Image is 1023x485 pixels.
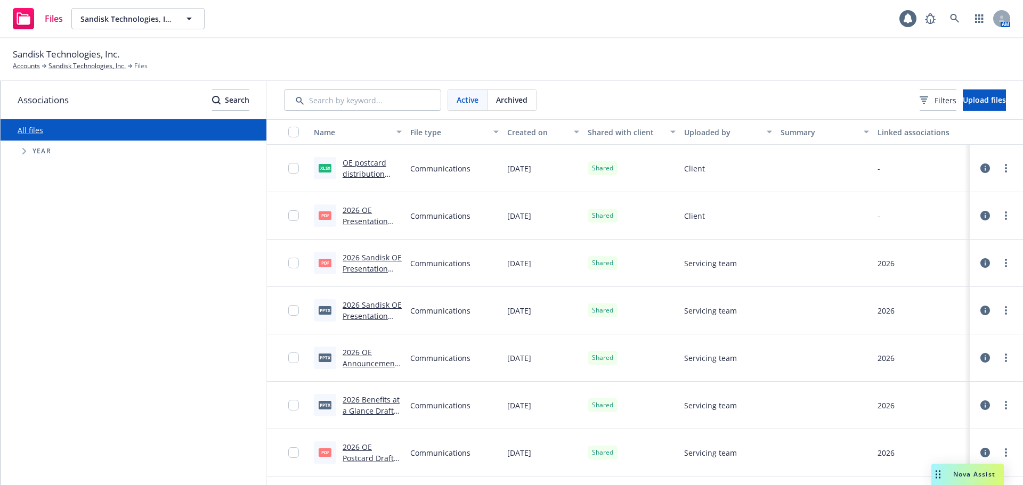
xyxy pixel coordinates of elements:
[343,252,402,285] a: 2026 Sandisk OE Presentation Draft 1.pdf
[680,119,776,145] button: Uploaded by
[592,163,613,173] span: Shared
[13,61,40,71] a: Accounts
[410,447,470,458] span: Communications
[503,119,583,145] button: Created on
[288,258,299,268] input: Toggle Row Selected
[134,61,148,71] span: Files
[931,464,945,485] div: Drag to move
[878,127,965,138] div: Linked associations
[319,448,331,456] span: pdf
[284,89,441,111] input: Search by keyword...
[507,210,531,221] span: [DATE]
[684,127,760,138] div: Uploaded by
[288,400,299,410] input: Toggle Row Selected
[935,95,956,106] span: Filters
[507,163,531,174] span: [DATE]
[288,210,299,221] input: Toggle Row Selected
[969,8,990,29] a: Switch app
[343,300,402,332] a: 2026 Sandisk OE Presentation Draft 1.pptx
[873,119,970,145] button: Linked associations
[878,400,895,411] div: 2026
[18,125,43,135] a: All files
[507,258,531,269] span: [DATE]
[684,400,737,411] span: Servicing team
[1000,209,1012,222] a: more
[684,210,705,221] span: Client
[776,119,873,145] button: Summary
[684,352,737,364] span: Servicing team
[953,470,995,479] span: Nova Assist
[343,205,390,249] a: 2026 OE Presentation NewFront_SD edits.pdf
[507,305,531,316] span: [DATE]
[920,8,941,29] a: Report a Bug
[212,90,249,110] div: Search
[592,400,613,410] span: Shared
[684,305,737,316] span: Servicing team
[1000,351,1012,364] a: more
[410,210,470,221] span: Communications
[18,93,69,107] span: Associations
[592,306,613,315] span: Shared
[684,447,737,458] span: Servicing team
[288,447,299,458] input: Toggle Row Selected
[944,8,965,29] a: Search
[1000,257,1012,269] a: more
[9,4,67,34] a: Files
[71,8,205,29] button: Sandisk Technologies, Inc.
[1000,162,1012,175] a: more
[212,96,221,104] svg: Search
[963,95,1006,105] span: Upload files
[33,148,51,154] span: Year
[878,258,895,269] div: 2026
[878,352,895,364] div: 2026
[507,352,531,364] span: [DATE]
[592,211,613,220] span: Shared
[410,163,470,174] span: Communications
[310,119,406,145] button: Name
[212,89,249,111] button: SearchSearch
[406,119,502,145] button: File type
[410,400,470,411] span: Communications
[583,119,680,145] button: Shared with client
[319,164,331,172] span: xlsx
[592,353,613,363] span: Shared
[48,61,126,71] a: Sandisk Technologies, Inc.
[496,94,527,105] span: Archived
[319,401,331,409] span: pptx
[319,211,331,219] span: pdf
[878,305,895,316] div: 2026
[878,210,880,221] div: -
[684,163,705,174] span: Client
[878,163,880,174] div: -
[410,258,470,269] span: Communications
[1,141,266,162] div: Tree Example
[319,259,331,267] span: pdf
[343,442,394,474] a: 2026 OE Postcard Draft 1.pdf
[343,394,400,427] a: 2026 Benefits at a Glance Draft 1.pptx
[592,448,613,457] span: Shared
[80,13,173,24] span: Sandisk Technologies, Inc.
[410,305,470,316] span: Communications
[781,127,857,138] div: Summary
[963,89,1006,111] button: Upload files
[920,89,956,111] button: Filters
[288,305,299,316] input: Toggle Row Selected
[1000,446,1012,459] a: more
[410,127,486,138] div: File type
[45,14,63,23] span: Files
[878,447,895,458] div: 2026
[410,352,470,364] span: Communications
[314,127,390,138] div: Name
[319,354,331,361] span: pptx
[1000,399,1012,412] a: more
[588,127,664,138] div: Shared with client
[343,347,400,402] a: 2026 OE Announcement Memo - Monitor TV Verbiage Draft 1.pptx
[592,258,613,268] span: Shared
[507,447,531,458] span: [DATE]
[319,306,331,314] span: pptx
[684,258,737,269] span: Servicing team
[288,127,299,137] input: Select all
[507,400,531,411] span: [DATE]
[343,158,386,190] a: OE postcard distribution list.xlsx
[920,95,956,106] span: Filters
